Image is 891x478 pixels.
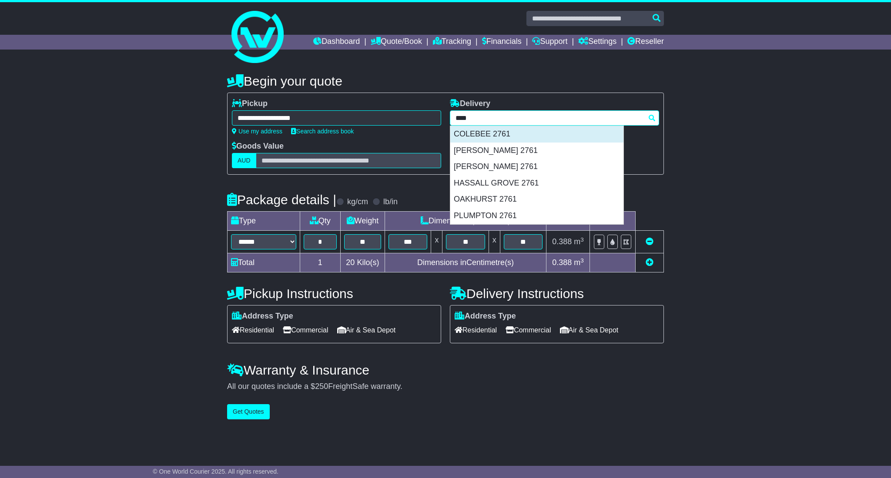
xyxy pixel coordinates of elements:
label: Delivery [450,99,490,109]
span: m [574,258,584,267]
label: lb/in [383,197,398,207]
label: Address Type [455,312,516,321]
button: Get Quotes [227,404,270,419]
span: Residential [455,323,497,337]
a: Quote/Book [371,35,422,50]
span: Commercial [506,323,551,337]
span: Air & Sea Depot [560,323,619,337]
div: HASSALL GROVE 2761 [450,175,623,192]
td: Type [228,212,300,231]
a: Support [532,35,567,50]
td: 1 [300,253,341,272]
span: 20 [346,258,355,267]
a: Financials [482,35,522,50]
h4: Warranty & Insurance [227,363,664,377]
span: Commercial [283,323,328,337]
div: [PERSON_NAME] 2761 [450,159,623,175]
div: COLEBEE 2761 [450,126,623,143]
label: Pickup [232,99,268,109]
span: Air & Sea Depot [337,323,396,337]
td: Total [228,253,300,272]
span: 250 [315,382,328,391]
span: 0.388 [552,237,572,246]
label: Address Type [232,312,293,321]
label: Goods Value [232,142,284,151]
span: m [574,237,584,246]
span: Residential [232,323,274,337]
a: Reseller [627,35,664,50]
div: OAKHURST 2761 [450,191,623,208]
div: All our quotes include a $ FreightSafe warranty. [227,382,664,392]
a: Use my address [232,128,282,135]
td: Kilo(s) [340,253,385,272]
td: Weight [340,212,385,231]
h4: Package details | [227,193,336,207]
sup: 3 [580,257,584,264]
h4: Delivery Instructions [450,286,664,301]
a: Dashboard [313,35,360,50]
label: AUD [232,153,256,168]
a: Search address book [291,128,354,135]
a: Settings [578,35,616,50]
td: Dimensions in Centimetre(s) [385,253,546,272]
td: x [489,231,500,253]
h4: Pickup Instructions [227,286,441,301]
a: Remove this item [646,237,653,246]
span: 0.388 [552,258,572,267]
typeahead: Please provide city [450,110,659,126]
div: [PERSON_NAME] 2761 [450,143,623,159]
td: Qty [300,212,341,231]
a: Add new item [646,258,653,267]
div: PLUMPTON 2761 [450,208,623,224]
span: © One World Courier 2025. All rights reserved. [153,468,278,475]
a: Tracking [433,35,471,50]
td: x [431,231,442,253]
td: Dimensions (L x W x H) [385,212,546,231]
label: kg/cm [347,197,368,207]
h4: Begin your quote [227,74,664,88]
sup: 3 [580,236,584,243]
